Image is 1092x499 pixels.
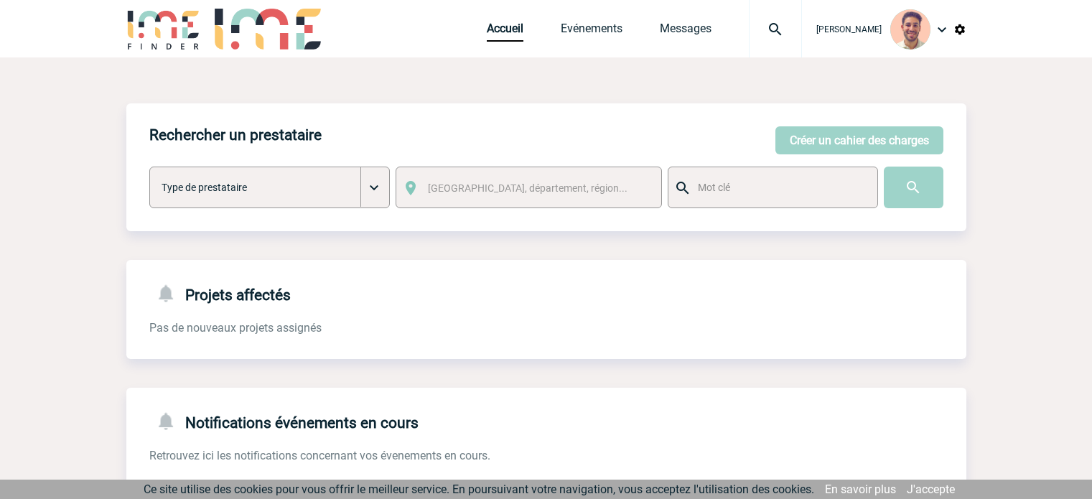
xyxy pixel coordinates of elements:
[144,482,814,496] span: Ce site utilise des cookies pour vous offrir le meilleur service. En poursuivant votre navigation...
[487,22,523,42] a: Accueil
[561,22,622,42] a: Evénements
[816,24,882,34] span: [PERSON_NAME]
[694,178,864,197] input: Mot clé
[155,411,185,432] img: notifications-24-px-g.png
[907,482,955,496] a: J'accepte
[884,167,943,208] input: Submit
[155,283,185,304] img: notifications-24-px-g.png
[890,9,930,50] img: 132114-0.jpg
[149,477,378,491] span: Vous n'avez actuellement aucune notification
[428,182,627,194] span: [GEOGRAPHIC_DATA], département, région...
[825,482,896,496] a: En savoir plus
[126,9,201,50] img: IME-Finder
[149,449,490,462] span: Retrouvez ici les notifications concernant vos évenements en cours.
[149,321,322,335] span: Pas de nouveaux projets assignés
[149,126,322,144] h4: Rechercher un prestataire
[660,22,711,42] a: Messages
[149,283,291,304] h4: Projets affectés
[149,411,419,432] h4: Notifications événements en cours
